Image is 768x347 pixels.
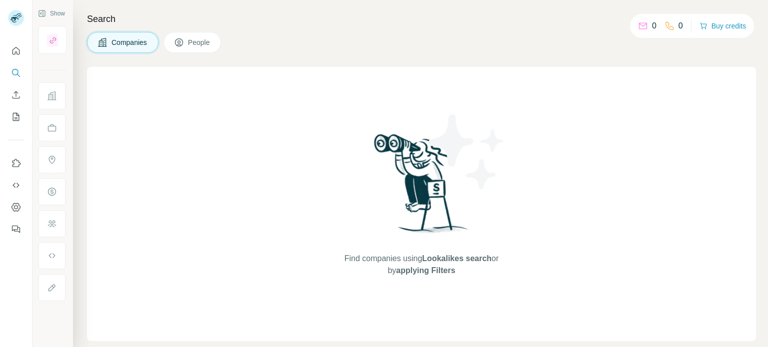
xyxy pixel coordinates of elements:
p: 0 [652,20,656,32]
button: Use Surfe API [8,176,24,194]
button: Dashboard [8,198,24,216]
img: Surfe Illustration - Woman searching with binoculars [369,131,473,243]
span: Companies [111,37,148,47]
button: Buy credits [699,19,746,33]
button: Search [8,64,24,82]
button: Feedback [8,220,24,238]
span: People [188,37,211,47]
span: Lookalikes search [422,254,491,263]
img: Surfe Illustration - Stars [421,107,511,197]
button: My lists [8,108,24,126]
button: Show [31,6,72,21]
button: Quick start [8,42,24,60]
span: applying Filters [396,266,455,275]
h4: Search [87,12,756,26]
button: Use Surfe on LinkedIn [8,154,24,172]
p: 0 [678,20,683,32]
span: Find companies using or by [341,253,501,277]
button: Enrich CSV [8,86,24,104]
